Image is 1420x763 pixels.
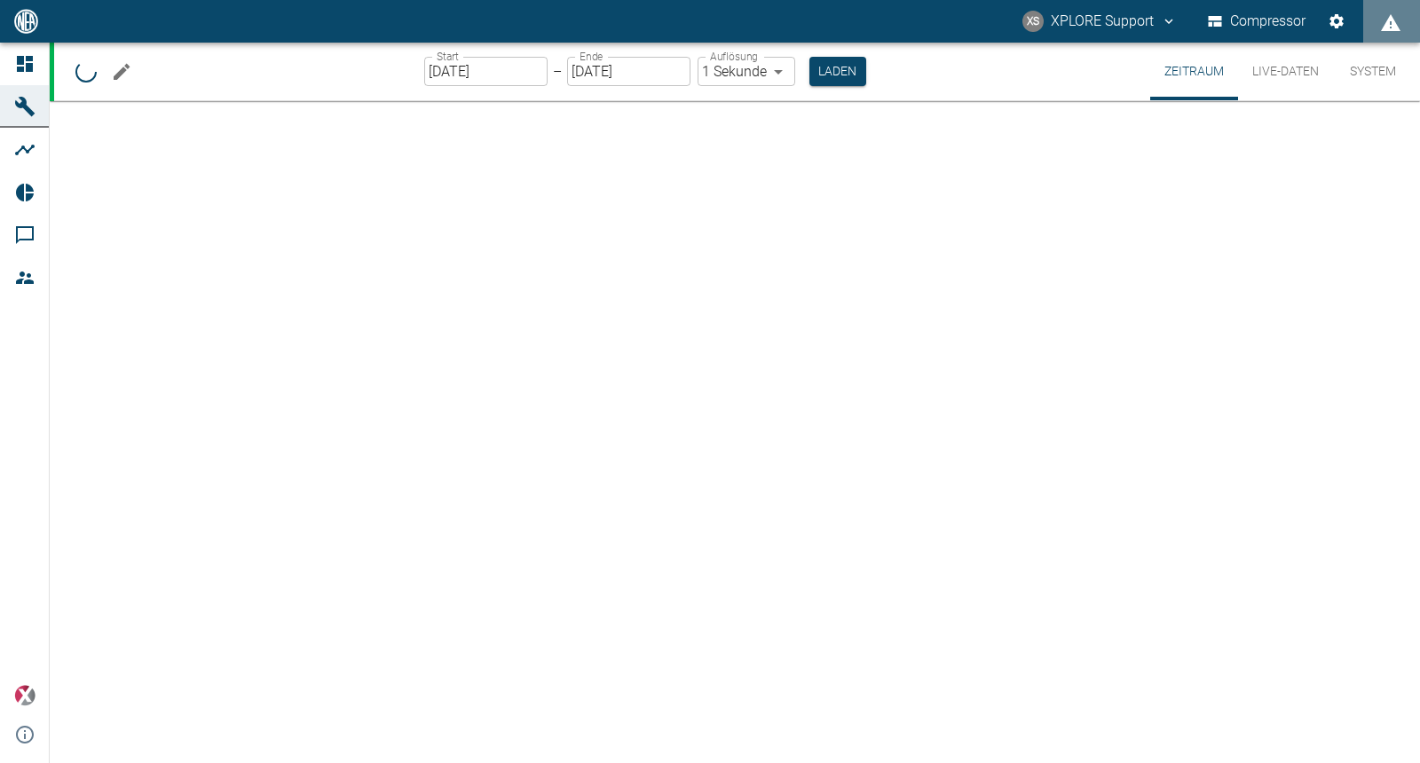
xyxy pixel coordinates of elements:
button: Compressor [1204,5,1310,37]
label: Auflösung [710,49,758,64]
img: Xplore Logo [14,685,35,706]
p: – [553,61,562,82]
button: System [1333,43,1413,100]
button: Laden [809,57,866,86]
button: Machine bearbeiten [104,54,139,90]
button: Live-Daten [1238,43,1333,100]
img: logo [12,9,40,33]
div: XS [1022,11,1044,32]
button: compressors@neaxplore.com [1020,5,1179,37]
input: DD.MM.YYYY [567,57,690,86]
button: Zeitraum [1150,43,1238,100]
label: Ende [580,49,603,64]
label: Start [437,49,459,64]
button: Einstellungen [1321,5,1353,37]
div: 1 Sekunde [698,57,795,86]
input: DD.MM.YYYY [424,57,548,86]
